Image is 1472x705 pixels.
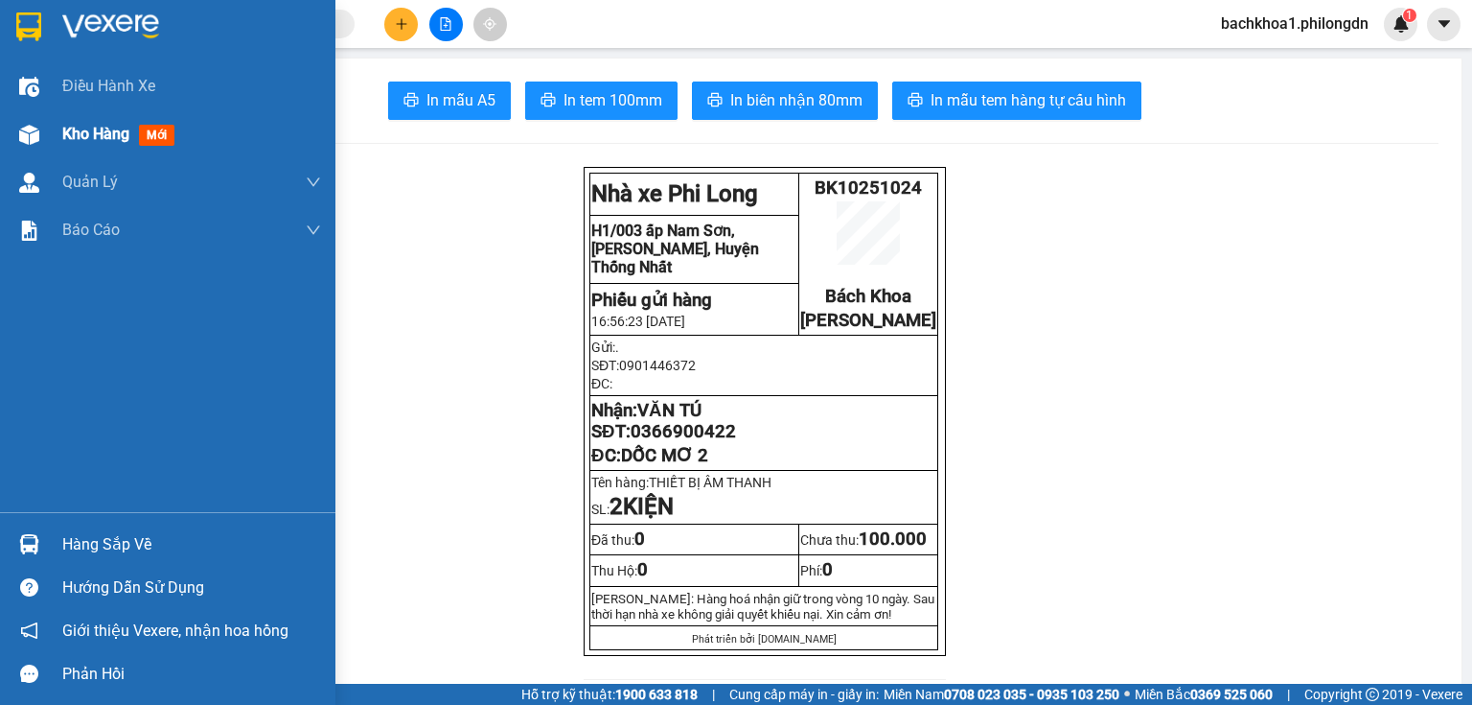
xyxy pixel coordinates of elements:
[563,88,662,112] span: In tem 100mm
[609,493,623,520] span: 2
[712,684,715,705] span: |
[384,8,418,41] button: plus
[591,340,936,355] p: Gửi:
[16,12,41,41] img: logo-vxr
[623,493,674,520] strong: KIỆN
[139,125,174,146] span: mới
[19,534,39,554] img: warehouse-icon
[591,290,712,311] strong: Phiếu gửi hàng
[62,218,120,242] span: Báo cáo
[815,177,922,199] span: BK10251024
[1427,8,1460,41] button: caret-down
[637,400,701,421] span: VĂN TÚ
[62,170,118,194] span: Quản Lý
[403,92,419,110] span: printer
[10,142,172,169] li: In ngày: 16:56 12/10
[692,633,837,646] span: Phát triển bởi [DOMAIN_NAME]
[591,475,936,490] p: Tên hàng:
[20,665,38,683] span: message
[1287,684,1290,705] span: |
[62,74,155,98] span: Điều hành xe
[591,314,685,329] span: 16:56:23 [DATE]
[1403,9,1416,22] sup: 1
[521,684,698,705] span: Hỗ trợ kỹ thuật:
[20,578,38,597] span: question-circle
[1124,691,1130,698] span: ⚪️
[19,221,39,241] img: solution-icon
[62,660,321,689] div: Phản hồi
[799,525,938,555] td: Chưa thu:
[908,92,923,110] span: printer
[473,8,507,41] button: aim
[800,310,936,331] span: [PERSON_NAME]
[525,82,678,120] button: printerIn tem 100mm
[825,286,911,307] span: Bách Khoa
[62,574,321,602] div: Hướng dẫn sử dụng
[20,622,38,640] span: notification
[591,502,674,517] span: SL:
[591,222,759,276] span: H1/003 ấp Nam Sơn, [PERSON_NAME], Huyện Thống Nhất
[62,619,288,643] span: Giới thiệu Vexere, nhận hoa hồng
[306,223,321,238] span: down
[944,687,1119,702] strong: 0708 023 035 - 0935 103 250
[892,82,1141,120] button: printerIn mẫu tem hàng tự cấu hình
[1366,688,1379,701] span: copyright
[799,555,938,586] td: Phí:
[591,400,735,442] strong: Nhận: SĐT:
[591,445,707,466] span: ĐC:
[692,82,878,120] button: printerIn biên nhận 80mm
[591,358,696,373] span: SĐT:
[615,687,698,702] strong: 1900 633 818
[621,445,708,466] span: DỐC MƠ 2
[388,82,511,120] button: printerIn mẫu A5
[62,530,321,559] div: Hàng sắp về
[483,17,496,31] span: aim
[1406,9,1413,22] span: 1
[10,10,115,115] img: logo.jpg
[439,17,452,31] span: file-add
[1135,684,1273,705] span: Miền Bắc
[634,529,645,550] span: 0
[19,173,39,193] img: warehouse-icon
[631,421,736,442] span: 0366900422
[615,340,619,355] span: .
[426,88,495,112] span: In mẫu A5
[19,125,39,145] img: warehouse-icon
[619,358,696,373] span: 0901446372
[62,125,129,143] span: Kho hàng
[1206,12,1384,35] span: bachkhoa1.philongdn
[306,175,321,190] span: down
[395,17,408,31] span: plus
[931,88,1126,112] span: In mẫu tem hàng tự cấu hình
[884,684,1119,705] span: Miền Nam
[1392,15,1410,33] img: icon-new-feature
[19,77,39,97] img: warehouse-icon
[590,555,799,586] td: Thu Hộ:
[429,8,463,41] button: file-add
[1190,687,1273,702] strong: 0369 525 060
[637,559,648,580] span: 0
[707,92,723,110] span: printer
[10,115,172,142] li: Phi Long (Đồng Nai)
[859,529,927,550] span: 100.000
[591,592,934,622] span: [PERSON_NAME]: Hàng hoá nhận giữ trong vòng 10 ngày. Sau thời hạn nhà xe không giải quy...
[1436,15,1453,33] span: caret-down
[591,180,758,207] strong: Nhà xe Phi Long
[730,88,862,112] span: In biên nhận 80mm
[590,525,799,555] td: Đã thu:
[540,92,556,110] span: printer
[729,684,879,705] span: Cung cấp máy in - giấy in:
[649,475,780,490] span: THIẾT BỊ ÂM THANH
[822,559,833,580] span: 0
[591,376,612,391] span: ĐC:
